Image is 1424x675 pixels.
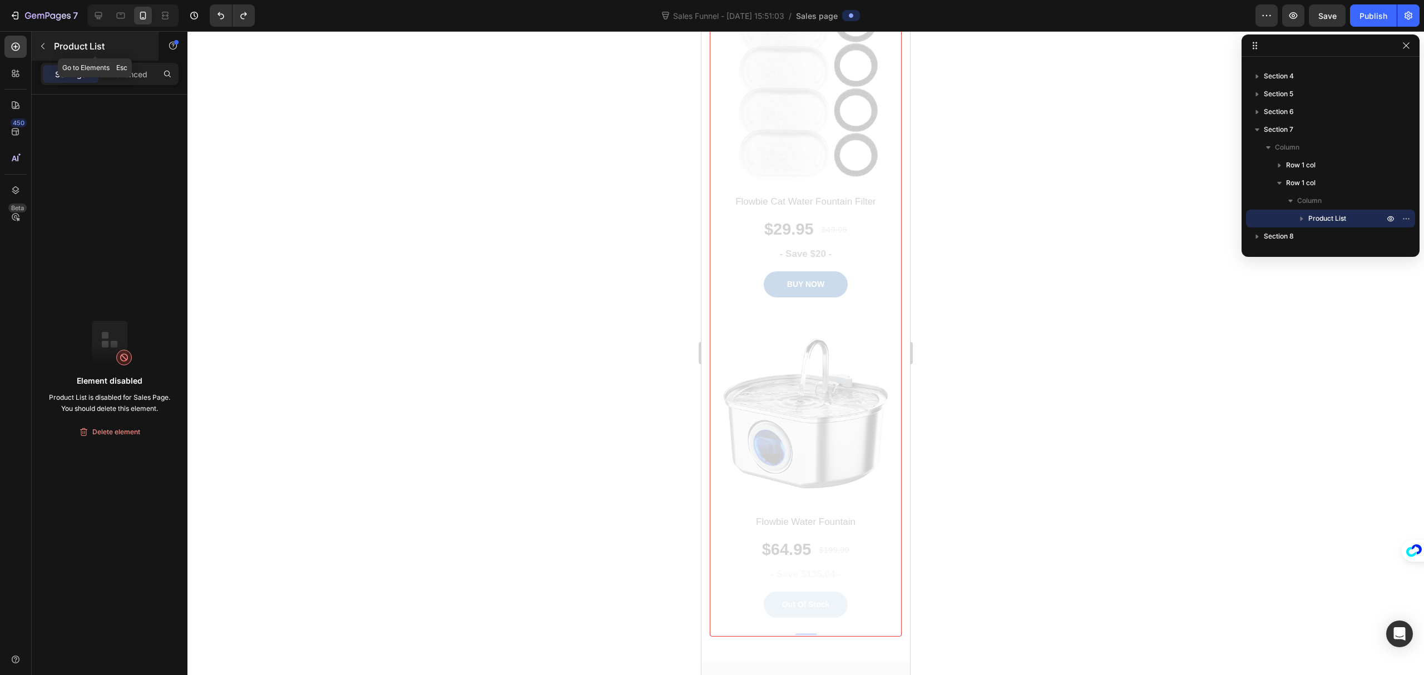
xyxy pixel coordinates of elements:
span: Section 7 [1264,124,1293,135]
span: Sales page [796,10,838,22]
button: Save [1309,4,1346,27]
span: Row 1 col [1286,177,1316,188]
p: Product List is disabled for Sales Page. You should delete this element. [49,392,170,414]
span: / [789,10,792,22]
div: Publish [1359,10,1387,22]
button: Delete element [41,423,179,441]
span: Section 8 [1264,231,1294,242]
span: Section 6 [1264,106,1294,117]
p: Advanced [110,68,147,80]
span: Column [1275,142,1299,153]
iframe: Design area [701,31,910,675]
p: 7 [73,9,78,22]
div: Beta [8,204,27,212]
button: 7 [4,4,83,27]
div: Delete element [79,425,140,439]
p: Element disabled [77,374,142,388]
span: Column [1297,195,1322,206]
span: Save [1318,11,1337,21]
div: Undo/Redo [210,4,255,27]
p: Product List [54,39,149,53]
div: 450 [11,118,27,127]
div: Open Intercom Messenger [1386,621,1413,647]
span: Sales Funnel - [DATE] 15:51:03 [671,10,787,22]
button: Publish [1350,4,1397,27]
span: Section 5 [1264,88,1293,100]
span: Row 1 col [1286,160,1316,171]
span: Section 4 [1264,71,1294,82]
span: Product List [1308,213,1346,224]
p: Settings [55,68,86,80]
